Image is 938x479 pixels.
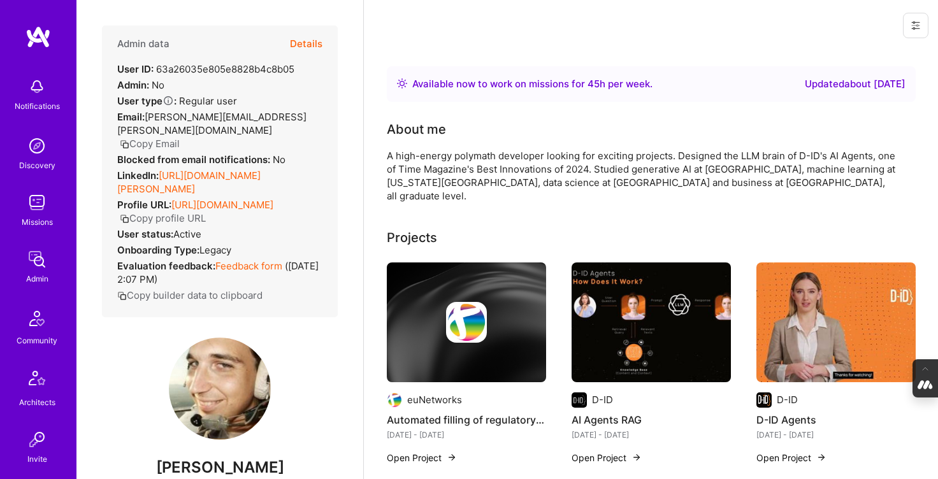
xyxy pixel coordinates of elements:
img: Company logo [446,302,487,343]
div: Regular user [117,94,237,108]
button: Copy profile URL [120,211,206,225]
button: Details [290,25,322,62]
img: AI Agents RAG [572,262,731,382]
img: bell [24,74,50,99]
div: About me [387,120,446,139]
img: cover [387,262,546,382]
span: [PERSON_NAME] [102,458,338,477]
div: Architects [19,396,55,409]
button: Open Project [387,451,457,464]
div: Updated about [DATE] [805,76,906,92]
img: arrow-right [816,452,826,462]
img: Company logo [756,392,772,408]
div: Available now to work on missions for h per week . [412,76,653,92]
div: D-ID [592,393,613,406]
strong: Onboarding Type: [117,244,199,256]
div: Admin [26,272,48,285]
div: 63a26035e805e8828b4c8b05 [117,62,294,76]
div: [DATE] - [DATE] [387,428,546,441]
span: [PERSON_NAME][EMAIL_ADDRESS][PERSON_NAME][DOMAIN_NAME] [117,111,307,136]
a: [URL][DOMAIN_NAME] [171,199,273,211]
a: [URL][DOMAIN_NAME][PERSON_NAME] [117,169,261,195]
span: legacy [199,244,231,256]
div: Notifications [15,99,60,113]
div: D-ID [777,393,798,406]
img: Company logo [572,392,587,408]
button: Open Project [572,451,642,464]
div: Projects [387,228,437,247]
i: Help [162,95,174,106]
img: Community [22,303,52,334]
h4: Admin data [117,38,170,50]
h4: Automated filling of regulatory questionaires [387,411,546,428]
div: euNetworks [407,393,462,406]
img: Architects [22,365,52,396]
img: logo [25,25,51,48]
i: icon Copy [120,139,129,149]
strong: Blocked from email notifications: [117,154,273,166]
div: No [117,153,285,166]
div: [DATE] - [DATE] [572,428,731,441]
span: 45 [588,78,600,90]
i: icon Copy [120,214,129,224]
button: Copy builder data to clipboard [117,289,263,302]
div: A high-energy polymath developer looking for exciting projects. Designed the LLM brain of D-ID's ... [387,149,897,203]
div: No [117,78,164,92]
button: Open Project [756,451,826,464]
strong: LinkedIn: [117,169,159,182]
div: Community [17,334,57,347]
div: Discovery [19,159,55,172]
div: Invite [27,452,47,466]
div: Missions [22,215,53,229]
img: arrow-right [631,452,642,462]
strong: User type : [117,95,177,107]
img: Invite [24,427,50,452]
img: admin teamwork [24,247,50,272]
img: User Avatar [169,338,271,440]
strong: Email: [117,111,145,123]
div: [DATE] - [DATE] [756,428,916,441]
img: discovery [24,133,50,159]
img: teamwork [24,190,50,215]
button: Copy Email [120,137,180,150]
span: Active [173,228,201,240]
img: Company logo [387,392,402,408]
img: D-ID Agents [756,262,916,382]
h4: D-ID Agents [756,411,916,428]
strong: Profile URL: [117,199,171,211]
img: Availability [397,78,407,89]
h4: AI Agents RAG [572,411,731,428]
i: icon Copy [117,291,127,301]
strong: Admin: [117,79,149,91]
a: Feedback form [215,260,282,272]
strong: User ID: [117,63,154,75]
img: arrow-right [447,452,457,462]
div: ( [DATE] 2:07 PM ) [117,259,322,286]
strong: Evaluation feedback: [117,260,215,272]
strong: User status: [117,228,173,240]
